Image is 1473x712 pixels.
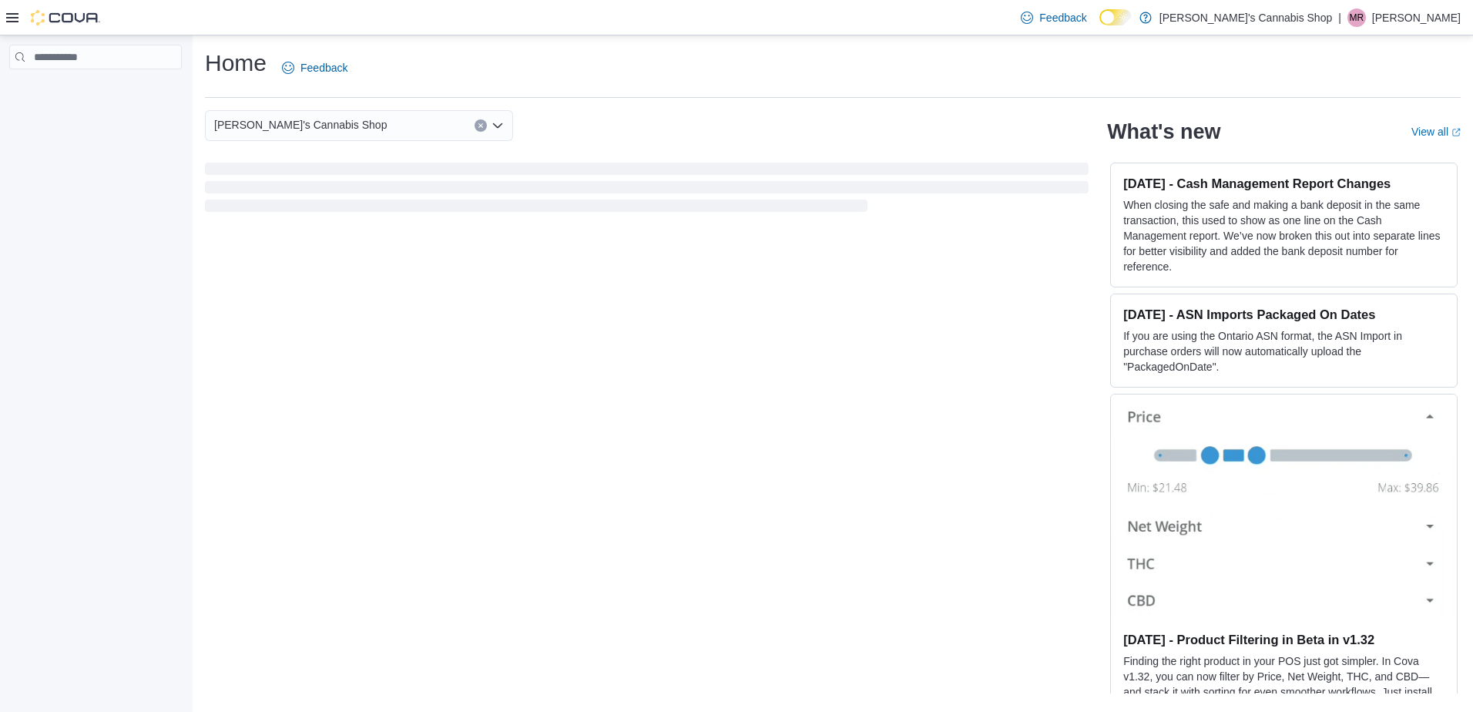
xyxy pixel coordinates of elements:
img: Cova [31,10,100,25]
svg: External link [1451,128,1461,137]
span: Feedback [1039,10,1086,25]
h1: Home [205,48,267,79]
a: Feedback [276,52,354,83]
span: Loading [205,166,1089,215]
a: Feedback [1015,2,1092,33]
span: MR [1350,8,1364,27]
div: Marc Riendeau [1347,8,1366,27]
a: View allExternal link [1411,126,1461,138]
nav: Complex example [9,72,182,109]
h3: [DATE] - Cash Management Report Changes [1123,176,1444,191]
button: Clear input [475,119,487,132]
h2: What's new [1107,119,1220,144]
h3: [DATE] - Product Filtering in Beta in v1.32 [1123,632,1444,647]
p: [PERSON_NAME] [1372,8,1461,27]
p: If you are using the Ontario ASN format, the ASN Import in purchase orders will now automatically... [1123,328,1444,374]
button: Open list of options [492,119,504,132]
h3: [DATE] - ASN Imports Packaged On Dates [1123,307,1444,322]
span: Feedback [300,60,347,76]
p: When closing the safe and making a bank deposit in the same transaction, this used to show as one... [1123,197,1444,274]
input: Dark Mode [1099,9,1132,25]
p: | [1338,8,1341,27]
p: [PERSON_NAME]'s Cannabis Shop [1159,8,1332,27]
span: Dark Mode [1099,25,1100,26]
span: [PERSON_NAME]'s Cannabis Shop [214,116,387,134]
